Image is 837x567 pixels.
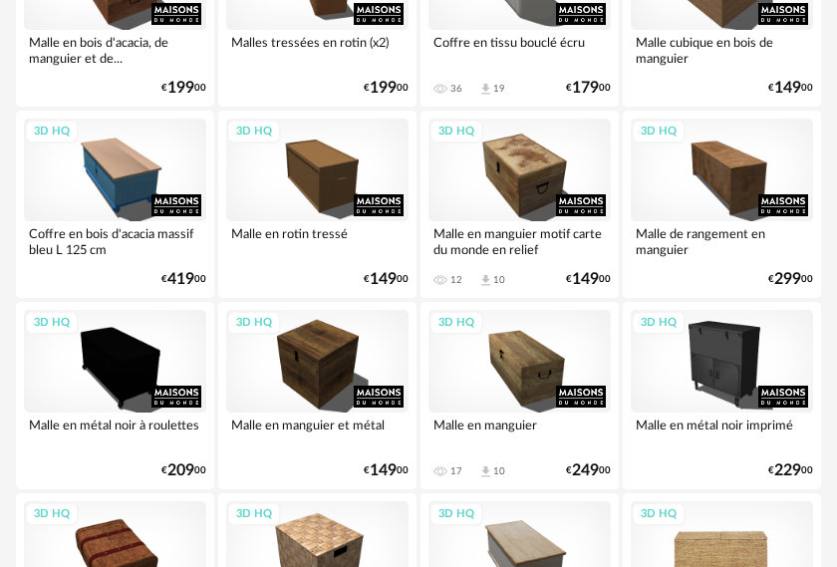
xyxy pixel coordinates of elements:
[370,273,397,286] span: 149
[768,82,813,95] div: € 00
[227,311,281,336] div: 3D HQ
[25,120,79,144] div: 3D HQ
[24,221,206,261] div: Coffre en bois d'acacia massif bleu L 125 cm
[478,464,493,479] span: Download icon
[632,311,686,336] div: 3D HQ
[226,413,409,452] div: Malle en manguier et métal
[428,30,611,70] div: Coffre en tissu bouclé écru
[428,221,611,261] div: Malle en manguier motif carte du monde en relief
[450,83,462,95] div: 36
[623,111,821,298] a: 3D HQ Malle de rangement en manguier €29900
[25,502,79,527] div: 3D HQ
[623,302,821,489] a: 3D HQ Malle en métal noir imprimé €22900
[16,302,214,489] a: 3D HQ Malle en métal noir à roulettes €20900
[218,302,417,489] a: 3D HQ Malle en manguier et métal €14900
[429,120,483,144] div: 3D HQ
[420,111,619,298] a: 3D HQ Malle en manguier motif carte du monde en relief 12 Download icon 10 €14900
[450,274,462,286] div: 12
[370,464,397,477] span: 149
[493,274,505,286] div: 10
[566,464,611,477] div: € 00
[161,82,206,95] div: € 00
[167,273,194,286] span: 419
[370,82,397,95] span: 199
[566,82,611,95] div: € 00
[450,465,462,477] div: 17
[572,273,599,286] span: 149
[161,464,206,477] div: € 00
[478,273,493,288] span: Download icon
[226,221,409,261] div: Malle en rotin tressé
[364,82,409,95] div: € 00
[364,464,409,477] div: € 00
[774,273,801,286] span: 299
[167,82,194,95] span: 199
[227,502,281,527] div: 3D HQ
[774,82,801,95] span: 149
[227,120,281,144] div: 3D HQ
[429,502,483,527] div: 3D HQ
[768,464,813,477] div: € 00
[167,464,194,477] span: 209
[572,464,599,477] span: 249
[161,273,206,286] div: € 00
[631,30,813,70] div: Malle cubique en bois de manguier
[572,82,599,95] span: 179
[364,273,409,286] div: € 00
[774,464,801,477] span: 229
[478,82,493,97] span: Download icon
[631,413,813,452] div: Malle en métal noir imprimé
[218,111,417,298] a: 3D HQ Malle en rotin tressé €14900
[24,30,206,70] div: Malle en bois d'acacia, de manguier et de...
[429,311,483,336] div: 3D HQ
[493,465,505,477] div: 10
[632,120,686,144] div: 3D HQ
[493,83,505,95] div: 19
[25,311,79,336] div: 3D HQ
[566,273,611,286] div: € 00
[428,413,611,452] div: Malle en manguier
[768,273,813,286] div: € 00
[631,221,813,261] div: Malle de rangement en manguier
[420,302,619,489] a: 3D HQ Malle en manguier 17 Download icon 10 €24900
[24,413,206,452] div: Malle en métal noir à roulettes
[16,111,214,298] a: 3D HQ Coffre en bois d'acacia massif bleu L 125 cm €41900
[226,30,409,70] div: Malles tressées en rotin (x2)
[632,502,686,527] div: 3D HQ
